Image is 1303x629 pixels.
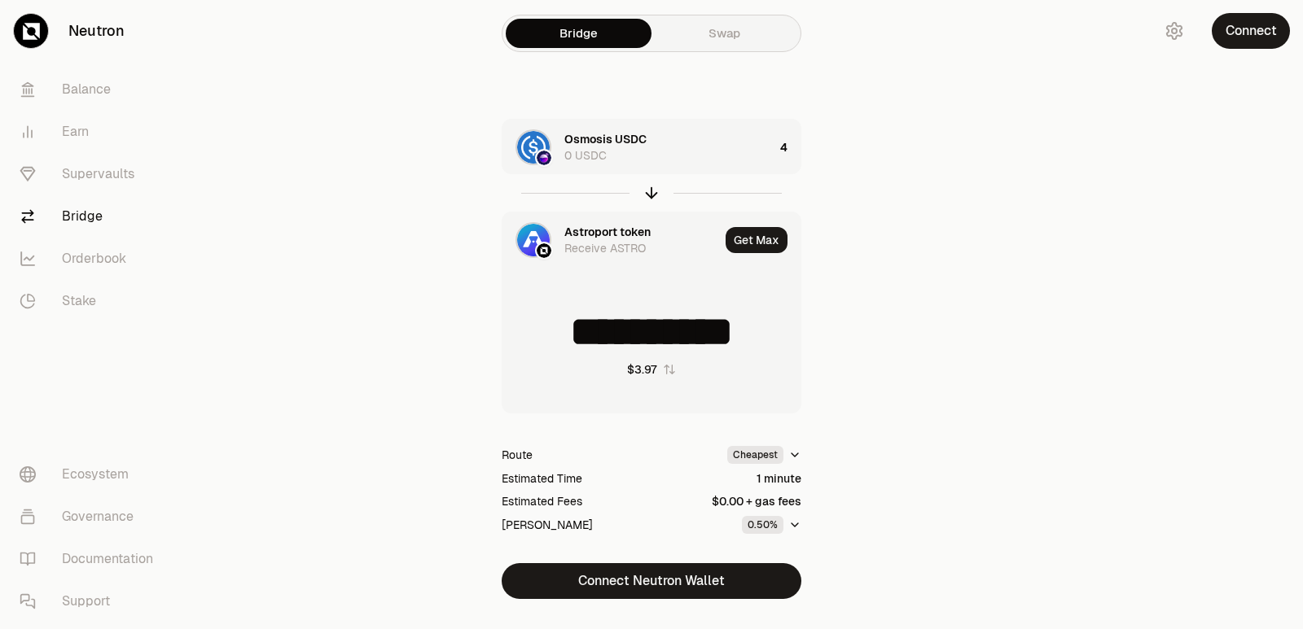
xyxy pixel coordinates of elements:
[7,280,176,322] a: Stake
[627,361,656,378] div: $3.97
[7,195,176,238] a: Bridge
[757,470,801,487] div: 1 minute
[7,580,176,622] a: Support
[7,153,176,195] a: Supervaults
[7,111,176,153] a: Earn
[742,516,801,534] button: 0.50%
[517,131,550,164] img: USDC Logo
[7,496,176,538] a: Governance
[502,120,801,175] button: USDC LogoOsmosis LogoOsmosis USDC0 USDC4
[727,446,801,464] button: Cheapest
[726,227,788,253] button: Get Max
[502,517,593,533] div: [PERSON_NAME]
[502,212,719,268] div: ASTRO LogoNeutron LogoAstroport tokenReceive ASTRO
[502,470,582,487] div: Estimated Time
[564,224,651,240] div: Astroport token
[7,453,176,496] a: Ecosystem
[7,68,176,111] a: Balance
[1212,13,1290,49] button: Connect
[502,447,533,463] div: Route
[564,131,647,147] div: Osmosis USDC
[7,538,176,580] a: Documentation
[537,243,551,258] img: Neutron Logo
[780,120,801,175] div: 4
[7,238,176,280] a: Orderbook
[627,361,676,378] button: $3.97
[517,224,550,256] img: ASTRO Logo
[564,240,646,256] div: Receive ASTRO
[537,151,551,165] img: Osmosis Logo
[502,493,582,509] div: Estimated Fees
[712,493,801,509] div: $0.00 + gas fees
[742,516,783,534] div: 0.50%
[502,120,774,175] div: USDC LogoOsmosis LogoOsmosis USDC0 USDC
[506,19,651,48] a: Bridge
[564,147,607,164] div: 0 USDC
[502,563,801,599] button: Connect Neutron Wallet
[651,19,797,48] a: Swap
[727,446,783,464] div: Cheapest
